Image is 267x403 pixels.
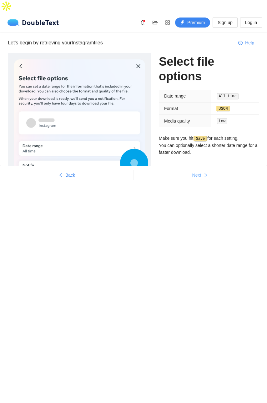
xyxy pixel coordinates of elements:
[159,135,259,156] p: Make sure you hit for each setting. You can optionally select a shorter date range for a faster d...
[8,39,233,47] div: Let's begin by retrieving your Instagram files
[65,172,75,179] span: Back
[164,93,186,98] span: Date range
[245,19,257,26] span: Log in
[0,170,133,180] button: leftBack
[213,18,237,28] button: Sign up
[187,19,205,26] span: Premium
[238,41,243,46] span: question-circle
[8,19,59,26] div: DoubleText
[150,18,160,28] button: folder-open
[8,19,22,26] img: logo
[192,172,201,179] span: Next
[138,18,148,28] button: bell
[164,118,190,123] span: Media quality
[175,18,210,28] button: thunderboltPremium
[58,173,63,178] span: left
[204,173,208,178] span: right
[150,20,160,25] span: folder-open
[217,93,239,99] code: All time
[138,20,147,25] span: bell
[240,18,262,28] button: Log in
[164,106,178,111] span: Format
[163,20,172,25] span: appstore
[218,19,232,26] span: Sign up
[194,136,207,142] code: Save
[217,106,229,112] code: JSON
[163,18,173,28] button: appstore
[180,20,185,25] span: thunderbolt
[217,118,227,124] code: Low
[133,170,267,180] button: Nextright
[159,54,259,83] h1: Select file options
[245,39,254,46] span: Help
[233,38,259,48] button: question-circleHelp
[8,19,59,26] a: logoDoubleText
